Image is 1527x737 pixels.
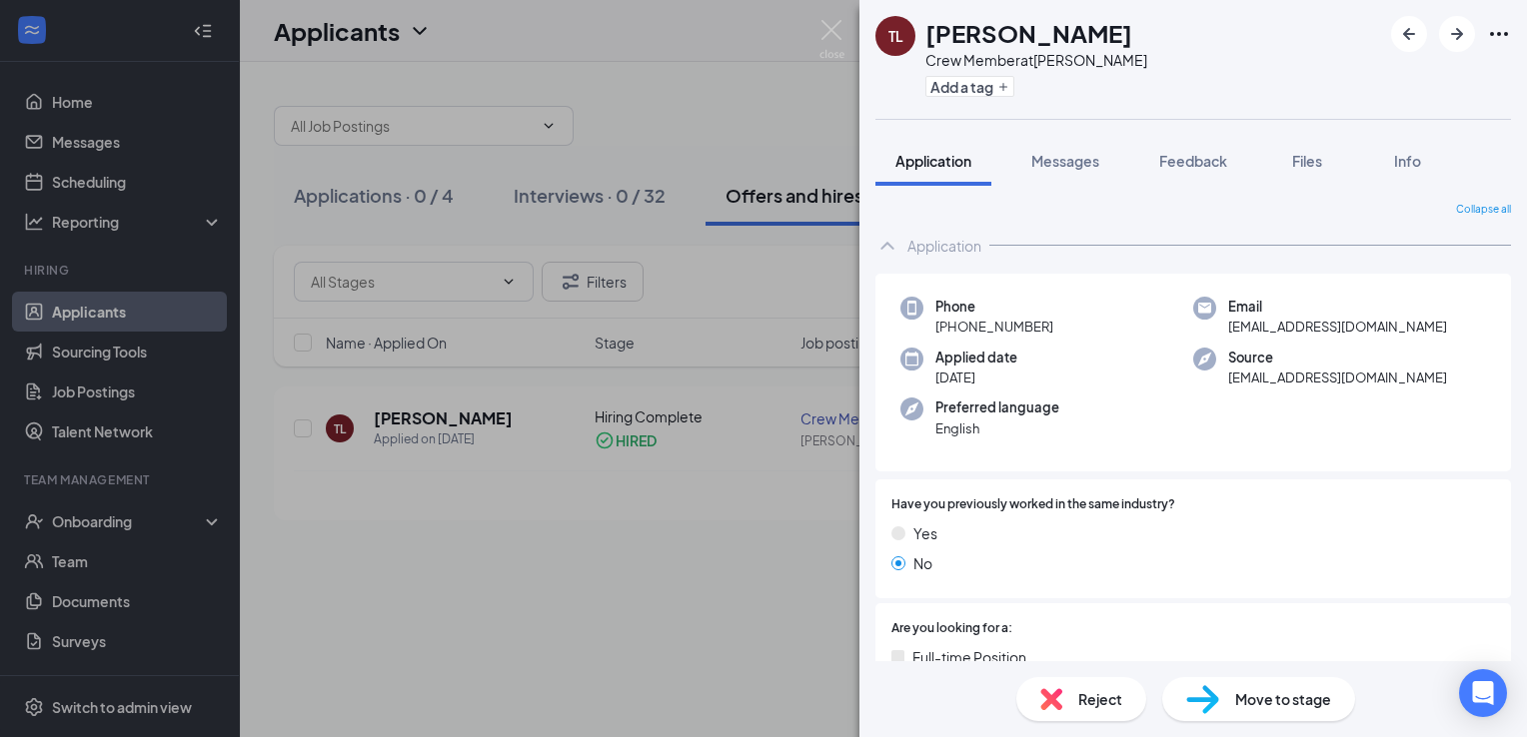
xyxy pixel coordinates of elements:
[888,26,903,46] div: TL
[925,76,1014,97] button: PlusAdd a tag
[1228,368,1447,387] span: [EMAIL_ADDRESS][DOMAIN_NAME]
[912,646,1026,668] span: Full-time Position
[1228,348,1447,368] span: Source
[1228,317,1447,337] span: [EMAIL_ADDRESS][DOMAIN_NAME]
[935,418,1059,438] span: English
[935,297,1053,317] span: Phone
[1397,22,1421,46] svg: ArrowLeftNew
[1445,22,1469,46] svg: ArrowRight
[1394,152,1421,170] span: Info
[935,348,1017,368] span: Applied date
[935,368,1017,387] span: [DATE]
[925,50,1147,70] div: Crew Member at [PERSON_NAME]
[1031,152,1099,170] span: Messages
[1391,16,1427,52] button: ArrowLeftNew
[913,522,937,544] span: Yes
[925,16,1132,50] h1: [PERSON_NAME]
[1456,202,1511,218] span: Collapse all
[1292,152,1322,170] span: Files
[891,619,1012,638] span: Are you looking for a:
[1235,688,1331,710] span: Move to stage
[1078,688,1122,710] span: Reject
[935,317,1053,337] span: [PHONE_NUMBER]
[895,152,971,170] span: Application
[1228,297,1447,317] span: Email
[997,81,1009,93] svg: Plus
[1487,22,1511,46] svg: Ellipses
[891,495,1175,514] span: Have you previously worked in the same industry?
[907,236,981,256] div: Application
[1459,669,1507,717] div: Open Intercom Messenger
[935,397,1059,417] span: Preferred language
[875,234,899,258] svg: ChevronUp
[1439,16,1475,52] button: ArrowRight
[1159,152,1227,170] span: Feedback
[913,552,932,574] span: No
